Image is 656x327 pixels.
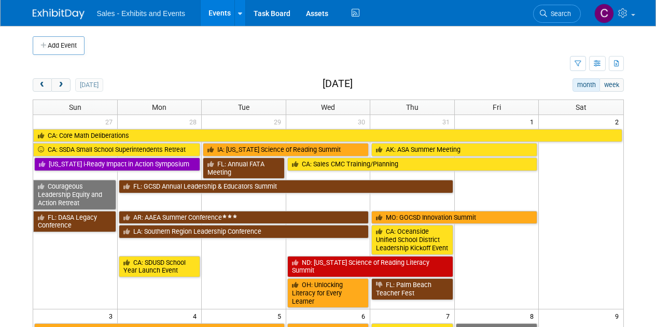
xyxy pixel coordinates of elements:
[34,158,201,171] a: [US_STATE] i-Ready Impact in Action Symposium
[33,9,85,19] img: ExhibitDay
[529,115,538,128] span: 1
[614,309,623,322] span: 9
[33,36,85,55] button: Add Event
[119,180,453,193] a: FL: GCSD Annual Leadership & Educators Summit
[406,103,418,111] span: Thu
[33,129,622,143] a: CA: Core Math Deliberations
[33,211,116,232] a: FL: DASA Legacy Conference
[533,5,581,23] a: Search
[547,10,571,18] span: Search
[33,143,201,157] a: CA: SSDA Small School Superintendents Retreat
[360,309,370,322] span: 6
[287,278,369,308] a: OH: Unlocking Literacy for Every Learner
[287,256,453,277] a: ND: [US_STATE] Science of Reading Literacy Summit
[97,9,185,18] span: Sales - Exhibits and Events
[321,103,335,111] span: Wed
[287,158,538,171] a: CA: Sales CMC Training/Planning
[614,115,623,128] span: 2
[273,115,286,128] span: 29
[69,103,81,111] span: Sun
[371,225,453,254] a: CA: Oceanside Unified School District Leadership Kickoff Event
[104,115,117,128] span: 27
[493,103,501,111] span: Fri
[203,143,369,157] a: IA: [US_STATE] Science of Reading Summit
[371,211,537,224] a: MO: GOCSD Innovation Summit
[238,103,249,111] span: Tue
[441,115,454,128] span: 31
[357,115,370,128] span: 30
[51,78,71,92] button: next
[119,256,201,277] a: CA: SDUSD School Year Launch Event
[529,309,538,322] span: 8
[33,78,52,92] button: prev
[371,143,537,157] a: AK: ASA Summer Meeting
[276,309,286,322] span: 5
[188,115,201,128] span: 28
[323,78,353,90] h2: [DATE]
[445,309,454,322] span: 7
[119,225,369,238] a: LA: Southern Region Leadership Conference
[371,278,453,300] a: FL: Palm Beach Teacher Fest
[576,103,587,111] span: Sat
[594,4,614,23] img: Christine Lurz
[75,78,103,92] button: [DATE]
[33,180,116,209] a: Courageous Leadership Equity and Action Retreat
[119,211,369,224] a: AR: AAEA Summer Conference
[203,158,285,179] a: FL: Annual FATA Meeting
[192,309,201,322] span: 4
[573,78,600,92] button: month
[152,103,166,111] span: Mon
[599,78,623,92] button: week
[108,309,117,322] span: 3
